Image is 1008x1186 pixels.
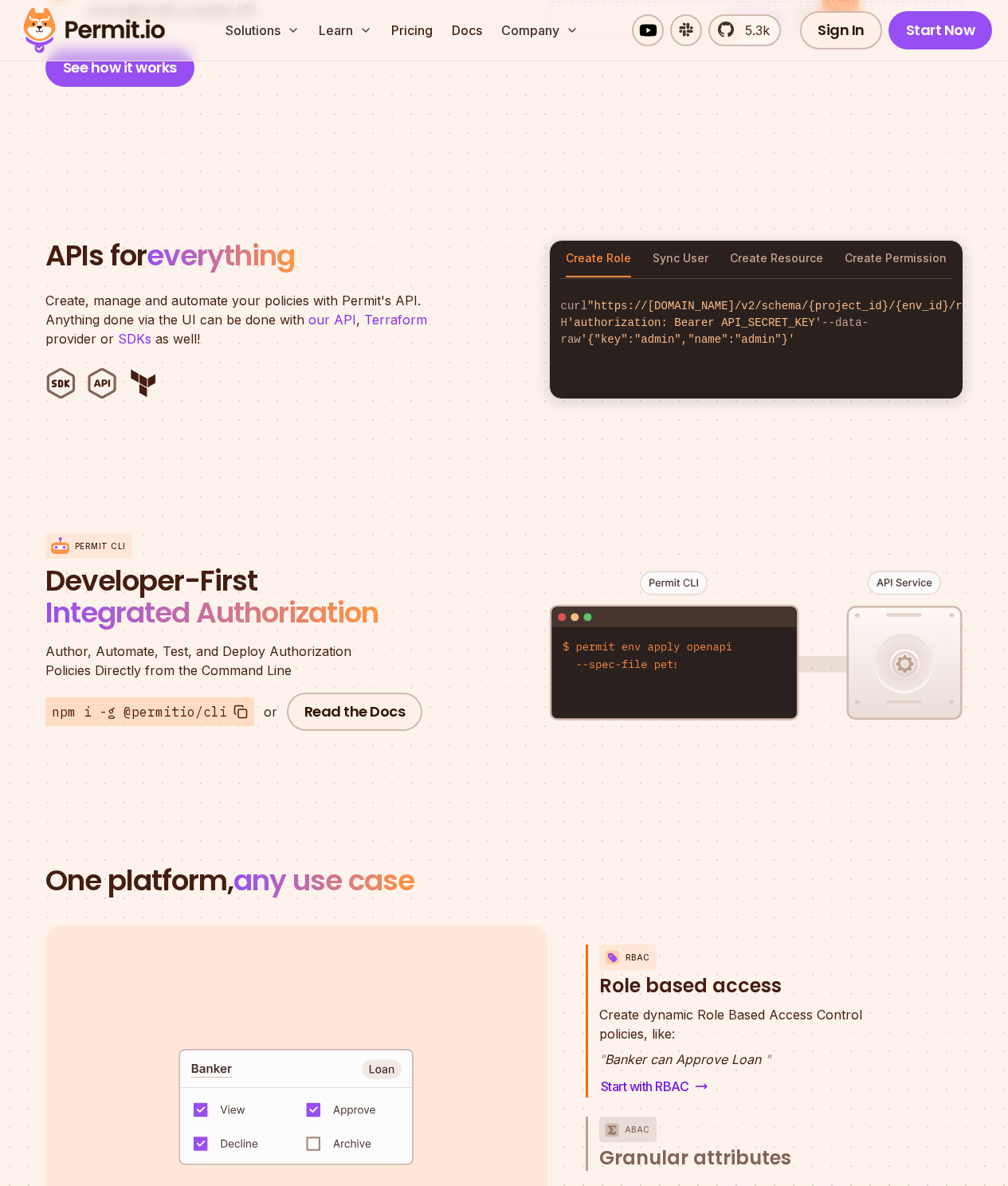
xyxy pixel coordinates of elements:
[599,1005,896,1098] div: RBACRole based access
[625,1117,650,1142] p: ABAC
[599,1050,862,1069] p: Banker can Approve Loan
[385,14,439,46] a: Pricing
[75,540,126,552] p: Permit CLI
[800,11,882,49] a: Sign In
[219,14,306,46] button: Solutions
[445,14,488,46] a: Docs
[495,14,585,46] button: Company
[233,860,414,901] span: any use case
[735,21,770,40] span: 5.3k
[599,1005,862,1043] p: policies, like:
[653,241,708,277] button: Sync User
[45,565,428,597] span: Developer-First
[566,241,631,277] button: Create Role
[308,312,356,328] a: our API
[599,1075,710,1098] a: Start with RBAC
[599,1145,791,1171] span: Granular attributes
[567,316,822,329] span: 'authorization: Bearer API_SECRET_KEY'
[264,702,277,721] div: or
[147,235,295,276] span: everything
[730,241,823,277] button: Create Resource
[312,14,378,46] button: Learn
[599,1005,862,1024] span: Create dynamic Role Based Access Control
[708,14,781,46] a: 5.3k
[581,333,795,346] span: '{"key":"admin","name":"admin"}'
[587,300,995,312] span: "https://[DOMAIN_NAME]/v2/schema/{project_id}/{env_id}/roles"
[845,241,947,277] button: Create Permission
[888,11,993,49] a: Start Now
[45,865,963,897] h2: One platform,
[45,697,254,726] button: npm i -g @permitio/cli
[52,702,227,721] span: npm i -g @permitio/cli
[45,642,428,680] p: Policies Directly from the Command Line
[287,693,423,731] a: Read the Docs
[45,49,194,87] button: See how it works
[765,1051,771,1067] span: "
[45,291,444,348] p: Create, manage and automate your policies with Permit's API. Anything done via the UI can be done...
[550,285,963,361] code: curl -H --data-raw
[599,1051,605,1067] span: "
[16,3,172,57] img: Permit logo
[599,1117,896,1171] button: ABACGranular attributes
[45,592,378,633] span: Integrated Authorization
[45,642,428,661] span: Author, Automate, Test, and Deploy Authorization
[118,331,151,347] a: SDKs
[45,240,530,272] h2: APIs for
[364,312,427,328] a: Terraform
